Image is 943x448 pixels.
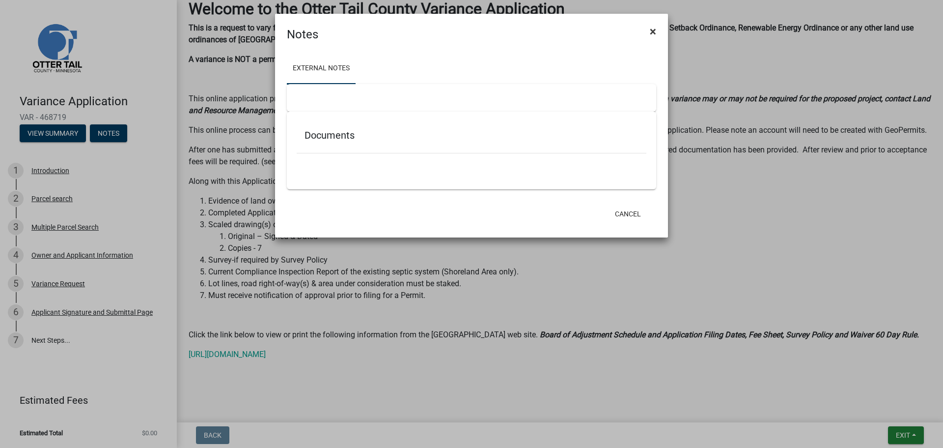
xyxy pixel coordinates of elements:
[607,205,649,223] button: Cancel
[305,129,638,141] h5: Documents
[650,25,656,38] span: ×
[287,53,356,85] a: External Notes
[287,26,318,43] h4: Notes
[642,18,664,45] button: Close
